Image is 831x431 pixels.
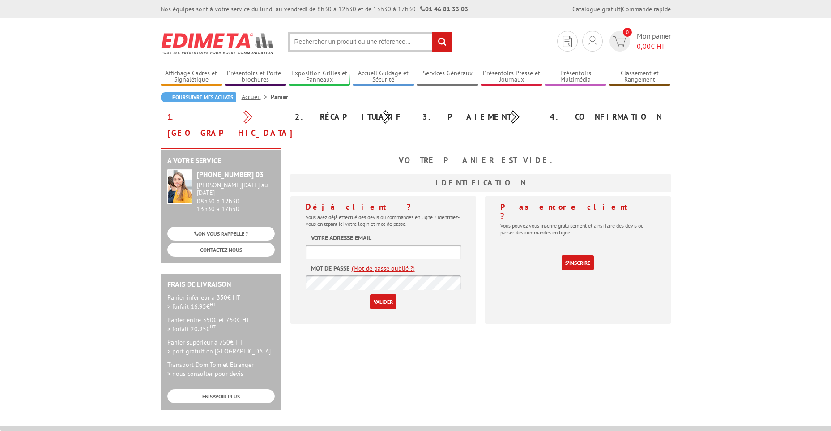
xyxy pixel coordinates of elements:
a: Services Généraux [417,69,478,84]
h2: Frais de Livraison [167,280,275,289]
sup: HT [210,301,216,307]
label: Votre adresse email [311,233,371,242]
a: (Mot de passe oublié ?) [352,264,415,273]
span: 0,00 [637,42,651,51]
a: Exposition Grilles et Panneaux [289,69,350,84]
a: devis rapide 0 Mon panier 0,00€ HT [607,31,671,52]
input: rechercher [432,32,452,52]
span: > forfait 20.95€ [167,325,216,333]
span: 0 [623,28,632,37]
span: Mon panier [637,31,671,52]
img: devis rapide [613,36,626,47]
div: [PERSON_NAME][DATE] au [DATE] [197,181,275,197]
h2: A votre service [167,157,275,165]
p: Transport Dom-Tom et Etranger [167,360,275,378]
a: Présentoirs et Porte-brochures [225,69,286,84]
input: Valider [370,294,396,309]
a: Poursuivre mes achats [161,92,236,102]
img: devis rapide [588,36,597,47]
label: Mot de passe [311,264,349,273]
span: € HT [637,41,671,52]
a: Présentoirs Presse et Journaux [481,69,542,84]
a: CONTACTEZ-NOUS [167,243,275,257]
p: Vous avez déjà effectué des devis ou commandes en ligne ? Identifiez-vous en tapant ici votre log... [306,214,461,227]
a: EN SAVOIR PLUS [167,389,275,403]
p: Panier entre 350€ et 750€ HT [167,315,275,333]
a: Affichage Cadres et Signalétique [161,69,222,84]
a: Accueil Guidage et Sécurité [353,69,414,84]
div: | [572,4,671,13]
div: 3. Paiement [416,109,543,125]
div: Nos équipes sont à votre service du lundi au vendredi de 8h30 à 12h30 et de 13h30 à 17h30 [161,4,468,13]
div: 4. Confirmation [543,109,671,125]
img: widget-service.jpg [167,169,192,204]
h4: Déjà client ? [306,203,461,211]
p: Vous pouvez vous inscrire gratuitement et ainsi faire des devis ou passer des commandes en ligne. [500,222,656,236]
a: Commande rapide [622,5,671,13]
a: S'inscrire [562,255,594,270]
h3: Identification [290,174,671,192]
div: 1. [GEOGRAPHIC_DATA] [161,109,288,141]
input: Rechercher un produit ou une référence... [288,32,452,52]
strong: 01 46 81 33 03 [420,5,468,13]
span: > forfait 16.95€ [167,302,216,310]
p: Panier supérieur à 750€ HT [167,338,275,356]
img: devis rapide [563,36,572,47]
li: Panier [271,92,288,101]
span: > nous consulter pour devis [167,370,243,378]
strong: [PHONE_NUMBER] 03 [197,170,264,179]
a: Catalogue gratuit [572,5,621,13]
div: 08h30 à 12h30 13h30 à 17h30 [197,181,275,212]
a: ON VOUS RAPPELLE ? [167,227,275,241]
img: Edimeta [161,27,275,60]
h4: Pas encore client ? [500,203,656,220]
a: Accueil [242,93,271,101]
sup: HT [210,323,216,330]
p: Panier inférieur à 350€ HT [167,293,275,311]
a: Classement et Rangement [609,69,671,84]
div: 2. Récapitulatif [288,109,416,125]
span: > port gratuit en [GEOGRAPHIC_DATA] [167,347,271,355]
a: Présentoirs Multimédia [545,69,607,84]
b: Votre panier est vide. [399,155,563,165]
